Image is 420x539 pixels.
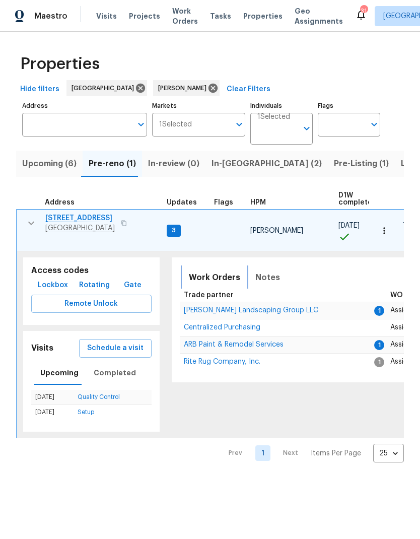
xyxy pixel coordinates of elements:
[45,199,75,206] span: Address
[373,440,404,466] div: 25
[243,11,283,21] span: Properties
[72,83,138,93] span: [GEOGRAPHIC_DATA]
[184,324,260,331] span: Centralized Purchasing
[148,157,199,171] span: In-review (0)
[250,227,303,234] span: [PERSON_NAME]
[300,121,314,136] button: Open
[134,117,148,131] button: Open
[39,298,144,310] span: Remote Unlock
[31,343,53,354] h5: Visits
[184,359,260,365] a: Rite Rug Company, Inc.
[158,83,211,93] span: [PERSON_NAME]
[94,367,136,379] span: Completed
[129,11,160,21] span: Projects
[184,307,318,313] a: [PERSON_NAME] Landscaping Group LLC
[172,6,198,26] span: Work Orders
[227,83,270,96] span: Clear Filters
[159,120,192,129] span: 1 Selected
[184,307,318,314] span: [PERSON_NAME] Landscaping Group LLC
[79,279,110,292] span: Rotating
[87,342,144,355] span: Schedule a visit
[255,445,270,461] a: Goto page 1
[31,265,152,276] h5: Access codes
[75,276,114,295] button: Rotating
[318,103,380,109] label: Flags
[20,83,59,96] span: Hide filters
[89,157,136,171] span: Pre-reno (1)
[152,103,246,109] label: Markets
[96,11,117,21] span: Visits
[212,157,322,171] span: In-[GEOGRAPHIC_DATA] (2)
[153,80,220,96] div: [PERSON_NAME]
[338,222,360,229] span: [DATE]
[189,271,240,285] span: Work Orders
[210,13,231,20] span: Tasks
[184,341,284,348] span: ARB Paint & Remodel Services
[31,390,74,405] td: [DATE]
[38,279,68,292] span: Lockbox
[250,103,313,109] label: Individuals
[40,367,79,379] span: Upcoming
[223,80,274,99] button: Clear Filters
[367,117,381,131] button: Open
[257,113,290,121] span: 1 Selected
[34,276,72,295] button: Lockbox
[22,103,147,109] label: Address
[295,6,343,26] span: Geo Assignments
[168,226,180,235] span: 3
[79,339,152,358] button: Schedule a visit
[334,157,389,171] span: Pre-Listing (1)
[184,358,260,365] span: Rite Rug Company, Inc.
[184,342,284,348] a: ARB Paint & Remodel Services
[311,448,361,458] p: Items Per Page
[120,279,145,292] span: Gate
[20,59,100,69] span: Properties
[34,11,67,21] span: Maestro
[374,340,384,350] span: 1
[184,292,234,299] span: Trade partner
[214,199,233,206] span: Flags
[22,157,77,171] span: Upcoming (6)
[167,199,197,206] span: Updates
[78,394,120,400] a: Quality Control
[31,405,74,420] td: [DATE]
[232,117,246,131] button: Open
[116,276,149,295] button: Gate
[374,357,384,367] span: 1
[250,199,266,206] span: HPM
[66,80,147,96] div: [GEOGRAPHIC_DATA]
[338,192,372,206] span: D1W complete
[360,6,367,16] div: 31
[184,324,260,330] a: Centralized Purchasing
[219,444,404,462] nav: Pagination Navigation
[16,80,63,99] button: Hide filters
[78,409,94,415] a: Setup
[374,306,384,316] span: 1
[31,295,152,313] button: Remote Unlock
[255,271,280,285] span: Notes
